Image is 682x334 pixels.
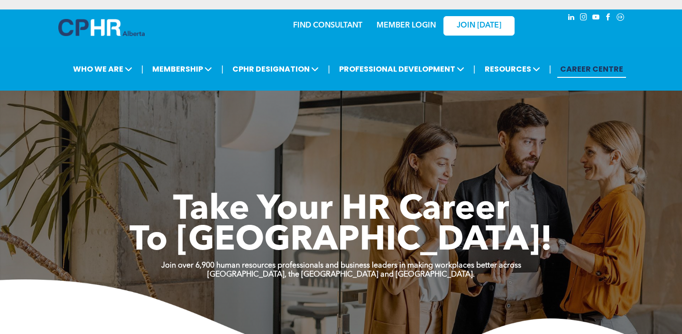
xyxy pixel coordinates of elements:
[482,60,543,78] span: RESOURCES
[473,59,476,79] li: |
[141,59,144,79] li: |
[293,22,362,29] a: FIND CONSULTANT
[590,12,601,25] a: youtube
[328,59,330,79] li: |
[566,12,576,25] a: linkedin
[336,60,467,78] span: PROFESSIONAL DEVELOPMENT
[457,21,501,30] span: JOIN [DATE]
[161,262,521,269] strong: Join over 6,900 human resources professionals and business leaders in making workplaces better ac...
[70,60,135,78] span: WHO WE ARE
[149,60,215,78] span: MEMBERSHIP
[207,271,475,278] strong: [GEOGRAPHIC_DATA], the [GEOGRAPHIC_DATA] and [GEOGRAPHIC_DATA].
[557,60,626,78] a: CAREER CENTRE
[230,60,322,78] span: CPHR DESIGNATION
[173,193,509,227] span: Take Your HR Career
[221,59,223,79] li: |
[549,59,552,79] li: |
[578,12,589,25] a: instagram
[443,16,515,36] a: JOIN [DATE]
[615,12,626,25] a: Social network
[377,22,436,29] a: MEMBER LOGIN
[603,12,613,25] a: facebook
[58,19,145,36] img: A blue and white logo for cp alberta
[129,224,553,258] span: To [GEOGRAPHIC_DATA]!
